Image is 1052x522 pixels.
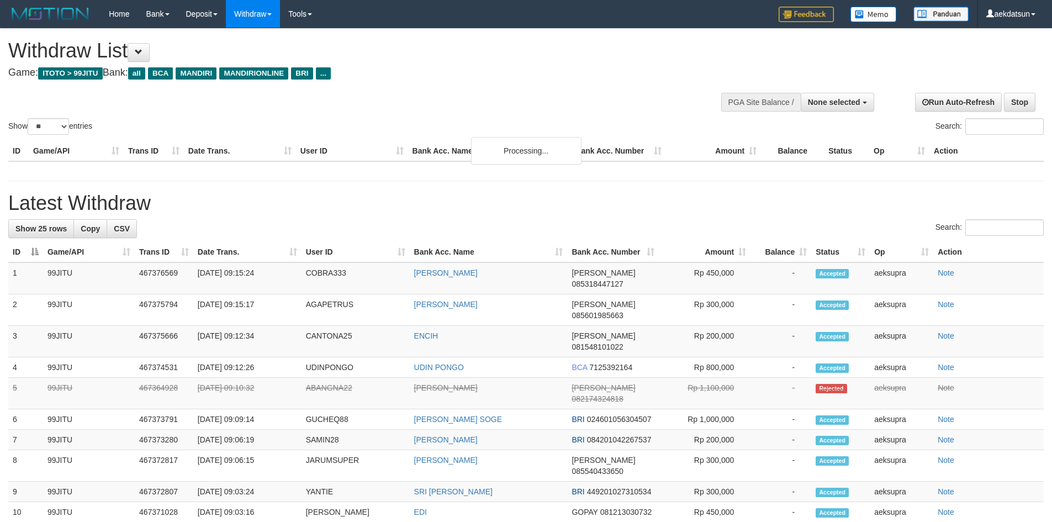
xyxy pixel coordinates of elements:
[193,242,302,262] th: Date Trans.: activate to sort column ascending
[915,93,1002,112] a: Run Auto-Refresh
[938,363,954,372] a: Note
[8,378,43,409] td: 5
[414,268,478,277] a: [PERSON_NAME]
[870,242,933,262] th: Op: activate to sort column ascending
[193,294,302,326] td: [DATE] 09:15:17
[870,409,933,430] td: aeksupra
[659,430,750,450] td: Rp 200,000
[8,262,43,294] td: 1
[965,219,1044,236] input: Search:
[8,6,92,22] img: MOTION_logo.png
[8,242,43,262] th: ID: activate to sort column descending
[107,219,137,238] a: CSV
[114,224,130,233] span: CSV
[8,326,43,357] td: 3
[8,430,43,450] td: 7
[572,311,623,320] span: Copy 085601985663 to clipboard
[811,242,870,262] th: Status: activate to sort column ascending
[43,430,135,450] td: 99JITU
[572,268,635,277] span: [PERSON_NAME]
[43,450,135,482] td: 99JITU
[750,262,811,294] td: -
[816,300,849,310] span: Accepted
[193,482,302,502] td: [DATE] 09:03:24
[816,332,849,341] span: Accepted
[15,224,67,233] span: Show 25 rows
[659,450,750,482] td: Rp 300,000
[816,436,849,445] span: Accepted
[302,378,410,409] td: ABANGNA22
[750,357,811,378] td: -
[869,141,929,161] th: Op
[750,450,811,482] td: -
[659,378,750,409] td: Rp 1,100,000
[572,342,623,351] span: Copy 081548101022 to clipboard
[801,93,874,112] button: None selected
[302,450,410,482] td: JARUMSUPER
[750,326,811,357] td: -
[935,219,1044,236] label: Search:
[870,326,933,357] td: aeksupra
[721,93,801,112] div: PGA Site Balance /
[184,141,296,161] th: Date Trans.
[28,118,69,135] select: Showentries
[43,262,135,294] td: 99JITU
[938,415,954,424] a: Note
[938,456,954,465] a: Note
[219,67,288,80] span: MANDIRIONLINE
[43,242,135,262] th: Game/API: activate to sort column ascending
[43,378,135,409] td: 99JITU
[410,242,568,262] th: Bank Acc. Name: activate to sort column ascending
[750,378,811,409] td: -
[571,141,666,161] th: Bank Acc. Number
[414,508,427,516] a: EDI
[135,482,193,502] td: 467372807
[29,141,124,161] th: Game/API
[659,242,750,262] th: Amount: activate to sort column ascending
[938,331,954,340] a: Note
[761,141,824,161] th: Balance
[913,7,969,22] img: panduan.png
[8,482,43,502] td: 9
[938,268,954,277] a: Note
[572,363,587,372] span: BCA
[302,294,410,326] td: AGAPETRUS
[8,219,74,238] a: Show 25 rows
[43,326,135,357] td: 99JITU
[779,7,834,22] img: Feedback.jpg
[302,326,410,357] td: CANTONA25
[659,294,750,326] td: Rp 300,000
[587,435,652,444] span: Copy 084201042267537 to clipboard
[870,357,933,378] td: aeksupra
[135,262,193,294] td: 467376569
[659,357,750,378] td: Rp 800,000
[73,219,107,238] a: Copy
[933,242,1044,262] th: Action
[135,242,193,262] th: Trans ID: activate to sort column ascending
[572,508,598,516] span: GOPAY
[816,415,849,425] span: Accepted
[850,7,897,22] img: Button%20Memo.svg
[938,383,954,392] a: Note
[808,98,860,107] span: None selected
[572,415,584,424] span: BRI
[816,269,849,278] span: Accepted
[870,482,933,502] td: aeksupra
[587,415,652,424] span: Copy 024601056304507 to clipboard
[659,262,750,294] td: Rp 450,000
[81,224,100,233] span: Copy
[414,487,493,496] a: SRI [PERSON_NAME]
[587,487,652,496] span: Copy 449201027310534 to clipboard
[572,456,635,465] span: [PERSON_NAME]
[302,262,410,294] td: COBRA333
[43,409,135,430] td: 99JITU
[193,430,302,450] td: [DATE] 09:06:19
[1004,93,1035,112] a: Stop
[929,141,1044,161] th: Action
[135,357,193,378] td: 467374531
[316,67,331,80] span: ...
[135,409,193,430] td: 467373791
[8,450,43,482] td: 8
[935,118,1044,135] label: Search:
[816,456,849,466] span: Accepted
